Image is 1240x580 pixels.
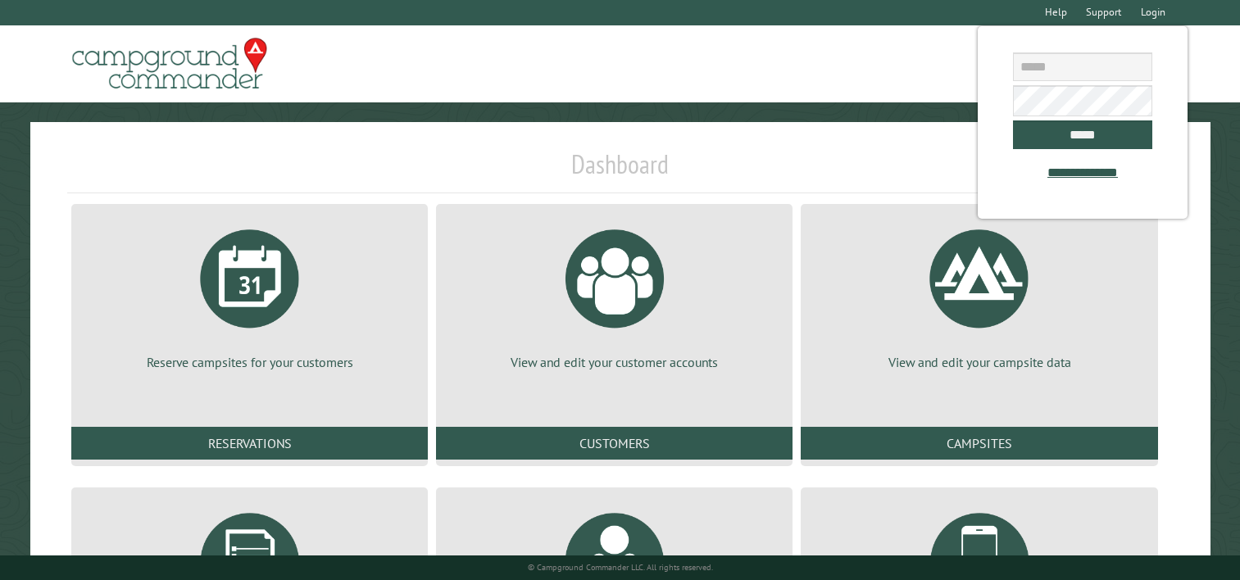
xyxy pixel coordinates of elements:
a: Customers [436,427,793,460]
img: Campground Commander [67,32,272,96]
a: View and edit your customer accounts [456,217,773,371]
a: Reserve campsites for your customers [91,217,408,371]
h1: Dashboard [67,148,1173,193]
p: View and edit your campsite data [820,353,1138,371]
a: Reservations [71,427,428,460]
p: Reserve campsites for your customers [91,353,408,371]
p: View and edit your customer accounts [456,353,773,371]
a: View and edit your campsite data [820,217,1138,371]
a: Campsites [801,427,1157,460]
small: © Campground Commander LLC. All rights reserved. [528,562,713,573]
